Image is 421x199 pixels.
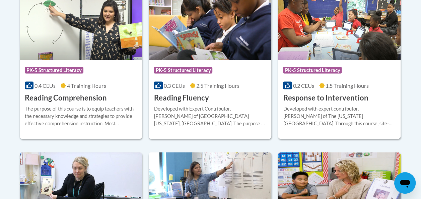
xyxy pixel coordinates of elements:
[283,93,368,103] h3: Response to Intervention
[25,67,83,74] span: PK-5 Structured Literacy
[196,82,239,89] span: 2.5 Training Hours
[154,105,266,127] div: Developed with Expert Contributor, [PERSON_NAME] of [GEOGRAPHIC_DATA][US_STATE], [GEOGRAPHIC_DATA...
[34,82,56,89] span: 0.4 CEUs
[164,82,185,89] span: 0.3 CEUs
[394,172,416,194] iframe: Button to launch messaging window
[283,67,342,74] span: PK-5 Structured Literacy
[283,105,396,127] div: Developed with expert contributor, [PERSON_NAME] of The [US_STATE][GEOGRAPHIC_DATA]. Through this...
[326,82,369,89] span: 1.5 Training Hours
[67,82,106,89] span: 4 Training Hours
[154,93,209,103] h3: Reading Fluency
[25,93,107,103] h3: Reading Comprehension
[154,67,212,74] span: PK-5 Structured Literacy
[293,82,314,89] span: 0.2 CEUs
[25,105,137,127] div: The purpose of this course is to equip teachers with the necessary knowledge and strategies to pr...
